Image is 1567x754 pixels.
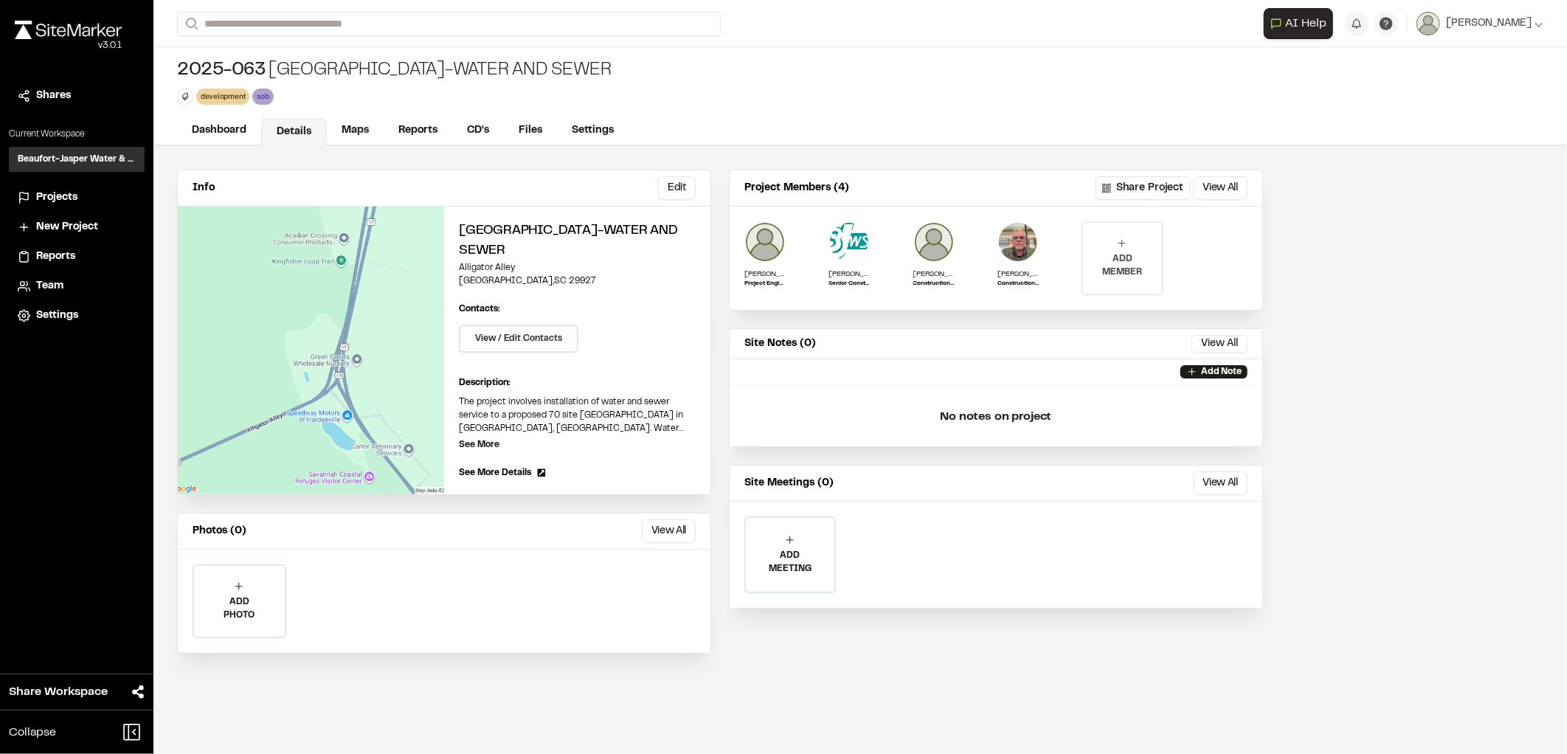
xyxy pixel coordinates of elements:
a: Settings [557,117,629,145]
span: Shares [36,88,71,104]
button: Search [177,12,204,36]
div: sob [252,89,273,104]
a: Details [261,118,327,146]
span: New Project [36,219,98,235]
a: Dashboard [177,117,261,145]
span: Collapse [9,724,56,741]
button: Share Project [1096,176,1191,200]
span: Projects [36,190,77,206]
p: Site Meetings (0) [744,475,834,491]
span: Reports [36,249,75,265]
p: See More [459,438,499,452]
span: 2025-063 [177,59,266,83]
a: Projects [18,190,136,206]
p: Info [193,180,215,196]
a: Settings [18,308,136,324]
button: [PERSON_NAME] [1416,12,1543,35]
p: No notes on project [741,393,1251,440]
img: Matthew Kirkendall [913,221,955,263]
p: Photos (0) [193,523,246,539]
a: Shares [18,88,136,104]
a: Team [18,278,136,294]
span: See More Details [459,466,531,480]
p: [PERSON_NAME] [913,269,955,280]
button: Edit [658,176,696,200]
img: rebrand.png [15,21,122,39]
p: [PERSON_NAME] [744,269,786,280]
p: Project Members (4) [744,180,849,196]
p: [PERSON_NAME] [829,269,870,280]
h2: [GEOGRAPHIC_DATA]-Water and Sewer [459,221,696,261]
p: Site Notes (0) [744,336,816,352]
a: Maps [327,117,384,145]
img: Jordan Silva [744,221,786,263]
span: Share Workspace [9,683,108,701]
p: Construction Inspector [913,280,955,288]
p: ADD MEMBER [1083,252,1161,279]
span: [PERSON_NAME] [1446,15,1532,32]
img: Chris McVey [997,221,1039,263]
p: [PERSON_NAME] [997,269,1039,280]
a: CD's [452,117,504,145]
button: Edit Tags [177,89,193,105]
button: Open AI Assistant [1264,8,1333,39]
p: [GEOGRAPHIC_DATA] , SC 29927 [459,274,696,288]
p: Add Note [1201,365,1242,378]
button: View All [642,519,696,543]
p: The project involves installation of water and sewer service to a proposed 70 site [GEOGRAPHIC_DA... [459,395,696,435]
p: Current Workspace [9,128,145,141]
a: Reports [18,249,136,265]
div: Open AI Assistant [1264,8,1339,39]
img: User [1416,12,1440,35]
button: View All [1194,471,1248,495]
button: View All [1194,176,1248,200]
p: ADD MEETING [746,549,834,575]
a: Files [504,117,557,145]
div: Oh geez...please don't... [15,39,122,52]
p: Project Engineer [744,280,786,288]
button: View / Edit Contacts [459,325,578,353]
h3: Beaufort-Jasper Water & Sewer Authority [18,153,136,166]
img: Jason Quick [829,221,870,263]
span: Settings [36,308,78,324]
a: Reports [384,117,452,145]
p: Contacts: [459,302,500,316]
p: ADD PHOTO [194,595,285,622]
span: AI Help [1285,15,1326,32]
div: development [196,89,249,104]
button: View All [1191,335,1248,353]
div: [GEOGRAPHIC_DATA]-Water and Sewer [177,59,612,83]
a: New Project [18,219,136,235]
p: Alligator Alley [459,261,696,274]
p: Senior Construction Manager [829,280,870,288]
span: Team [36,278,63,294]
p: Description: [459,376,696,390]
p: Construction Supervisor [997,280,1039,288]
